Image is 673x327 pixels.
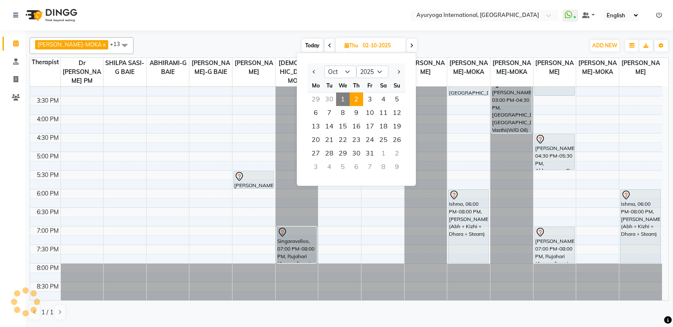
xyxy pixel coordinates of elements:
[350,147,363,160] span: 30
[309,93,323,106] div: Monday, September 29, 2025
[309,133,323,147] div: Monday, October 20, 2025
[535,227,575,263] div: [PERSON_NAME], 07:00 PM-08:00 PM, Rujahari (Ayurvedic pain relieveing massage)
[336,93,350,106] span: 1
[363,120,377,133] div: Friday, October 17, 2025
[390,79,404,92] div: Su
[363,133,377,147] div: Friday, October 24, 2025
[324,65,356,78] select: Select month
[350,133,363,147] span: 23
[390,160,404,174] div: Sunday, November 9, 2025
[323,147,336,160] div: Tuesday, October 28, 2025
[35,115,60,124] div: 4:00 PM
[363,93,377,106] div: Friday, October 3, 2025
[377,93,390,106] span: 4
[189,58,232,77] span: [PERSON_NAME]-G BAIE
[35,226,60,235] div: 7:00 PM
[377,106,390,120] div: Saturday, October 11, 2025
[395,65,402,79] button: Next month
[336,133,350,147] span: 22
[350,106,363,120] div: Thursday, October 9, 2025
[363,160,377,174] div: Friday, November 7, 2025
[363,106,377,120] div: Friday, October 10, 2025
[35,245,60,254] div: 7:30 PM
[35,171,60,180] div: 5:30 PM
[323,120,336,133] span: 14
[405,58,447,77] span: [PERSON_NAME]
[309,79,323,92] div: Mo
[35,96,60,105] div: 3:30 PM
[350,120,363,133] span: 16
[390,147,404,160] div: Sunday, November 2, 2025
[350,160,363,174] div: Thursday, November 6, 2025
[356,65,388,78] select: Select year
[350,93,363,106] span: 2
[363,106,377,120] span: 10
[277,227,317,263] div: Singaravelloo, 07:00 PM-08:00 PM, Rujahari (Ayurvedic pain relieveing massage)
[309,133,323,147] span: 20
[323,106,336,120] span: 7
[61,58,104,86] span: Dr [PERSON_NAME] PM
[35,208,60,217] div: 6:30 PM
[350,147,363,160] div: Thursday, October 30, 2025
[449,190,488,263] div: Ishma, 06:00 PM-08:00 PM, [PERSON_NAME] (Abh + Kizhi + Dhara + Steam)
[35,264,60,272] div: 8:00 PM
[276,58,318,86] span: [DEMOGRAPHIC_DATA]-MOKA
[302,39,323,52] span: Today
[35,282,60,291] div: 8:30 PM
[309,147,323,160] div: Monday, October 27, 2025
[363,79,377,92] div: Fr
[363,93,377,106] span: 3
[363,120,377,133] span: 17
[390,120,404,133] div: Sunday, October 19, 2025
[336,133,350,147] div: Wednesday, October 22, 2025
[390,120,404,133] span: 19
[350,79,363,92] div: Th
[590,40,619,52] button: ADD NEW
[535,134,575,170] div: [PERSON_NAME], 04:30 PM-05:30 PM, Abhyangam+Podikizhi treatment(Without Oil)
[377,79,390,92] div: Sa
[309,160,323,174] div: Monday, November 3, 2025
[323,133,336,147] div: Tuesday, October 21, 2025
[35,134,60,142] div: 4:30 PM
[360,39,402,52] input: 2025-10-02
[22,3,79,27] img: logo
[336,79,350,92] div: We
[323,120,336,133] div: Tuesday, October 14, 2025
[350,133,363,147] div: Thursday, October 23, 2025
[377,106,390,120] span: 11
[363,133,377,147] span: 24
[350,93,363,106] div: Thursday, October 2, 2025
[377,120,390,133] span: 18
[104,58,146,77] span: SHILPA SASI-G BAIE
[336,106,350,120] div: Wednesday, October 8, 2025
[309,120,323,133] span: 13
[323,133,336,147] span: 21
[336,106,350,120] span: 8
[490,58,533,77] span: [PERSON_NAME]-MOKA
[323,79,336,92] div: Tu
[377,133,390,147] span: 25
[234,171,274,188] div: [PERSON_NAME], 05:30 PM-06:00 PM, Consultation with [PERSON_NAME] at [GEOGRAPHIC_DATA]
[390,106,404,120] div: Sunday, October 12, 2025
[309,120,323,133] div: Monday, October 13, 2025
[336,120,350,133] span: 15
[323,106,336,120] div: Tuesday, October 7, 2025
[377,93,390,106] div: Saturday, October 4, 2025
[311,65,318,79] button: Previous month
[309,147,323,160] span: 27
[309,106,323,120] div: Monday, October 6, 2025
[619,58,662,77] span: [PERSON_NAME]
[336,93,350,106] div: Wednesday, October 1, 2025
[35,152,60,161] div: 5:00 PM
[390,133,404,147] div: Sunday, October 26, 2025
[447,58,490,77] span: [PERSON_NAME]-MOKA
[363,147,377,160] div: Friday, October 31, 2025
[492,78,531,133] div: [PERSON_NAME], 03:00 PM-04:30 PM, [GEOGRAPHIC_DATA],[GEOGRAPHIC_DATA],Kadee Vasthi(W/O Oil)
[350,106,363,120] span: 9
[336,147,350,160] div: Wednesday, October 29, 2025
[576,58,619,77] span: [PERSON_NAME]-MOKA
[102,41,106,48] a: x
[336,160,350,174] div: Wednesday, November 5, 2025
[377,120,390,133] div: Saturday, October 18, 2025
[363,147,377,160] span: 31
